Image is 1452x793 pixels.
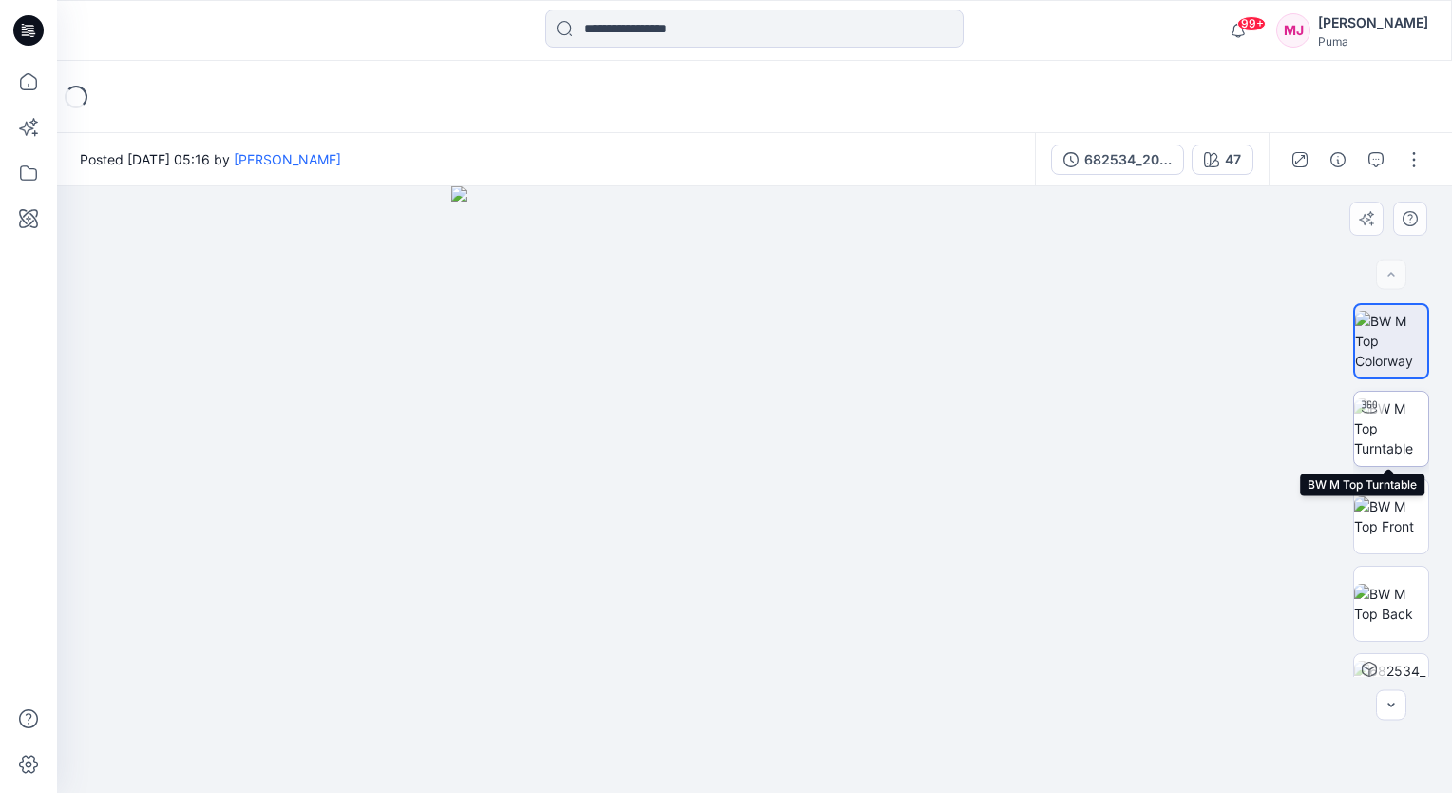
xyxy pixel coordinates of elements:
[1355,311,1427,371] img: BW M Top Colorway
[1225,149,1241,170] div: 47
[1354,398,1428,458] img: BW M Top Turntable
[1354,496,1428,536] img: BW M Top Front
[451,186,1058,793] img: eyJhbGciOiJIUzI1NiIsImtpZCI6IjAiLCJzbHQiOiJzZXMiLCJ0eXAiOiJKV1QifQ.eyJkYXRhIjp7InR5cGUiOiJzdG9yYW...
[1084,149,1172,170] div: 682534_20250807
[80,149,341,169] span: Posted [DATE] 05:16 by
[1051,145,1184,175] button: 682534_20250807
[1276,13,1310,48] div: MJ
[1318,34,1428,48] div: Puma
[1318,11,1428,34] div: [PERSON_NAME]
[1237,16,1266,31] span: 99+
[1323,145,1353,175] button: Details
[1354,584,1428,624] img: BW M Top Back
[234,151,341,167] a: [PERSON_NAME]
[1192,145,1253,175] button: 47
[1354,661,1428,721] img: 682534_20250807 47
